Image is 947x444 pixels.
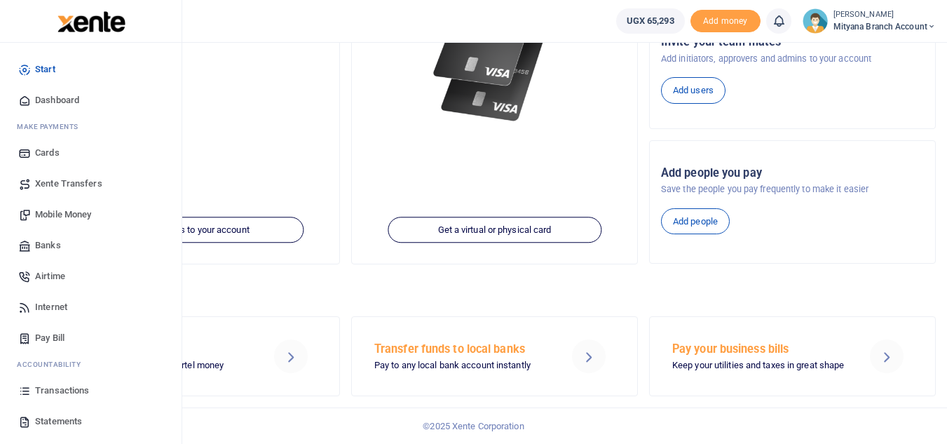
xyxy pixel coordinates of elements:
a: Add people [661,208,730,235]
a: profile-user [PERSON_NAME] Mityana Branch Account [803,8,936,34]
img: profile-user [803,8,828,34]
a: Statements [11,406,170,437]
a: Add funds to your account [90,217,304,243]
span: Airtime [35,269,65,283]
a: Cards [11,137,170,168]
span: Banks [35,238,61,253]
span: Xente Transfers [35,177,102,191]
span: Mityana Branch Account [833,20,936,33]
a: Get a virtual or physical card [388,217,601,243]
a: Pay your business bills Keep your utilities and taxes in great shape [649,316,936,396]
p: Keep your utilities and taxes in great shape [672,358,850,373]
a: Airtime [11,261,170,292]
a: Transactions [11,375,170,406]
a: Internet [11,292,170,323]
a: Xente Transfers [11,168,170,199]
a: Send Mobile Money MTN mobile money and Airtel money [53,316,340,396]
a: UGX 65,293 [616,8,685,34]
small: [PERSON_NAME] [833,9,936,21]
span: Transactions [35,384,89,398]
h4: Make a transaction [53,283,936,298]
h5: Transfer funds to local banks [374,342,552,356]
span: Add money [690,10,761,33]
li: Wallet ballance [611,8,690,34]
li: Ac [11,354,170,375]
span: ake Payments [24,121,79,132]
li: M [11,116,170,137]
p: Pay to any local bank account instantly [374,358,552,373]
a: Add money [690,15,761,25]
p: Add initiators, approvers and admins to your account [661,52,924,66]
li: Toup your wallet [690,10,761,33]
span: Cards [35,146,60,160]
a: Mobile Money [11,199,170,230]
h5: Pay your business bills [672,342,850,356]
p: Save the people you pay frequently to make it easier [661,182,924,196]
a: Add users [661,77,725,104]
a: Dashboard [11,85,170,116]
span: Statements [35,415,82,429]
a: logo-small logo-large logo-large [56,15,125,26]
span: Dashboard [35,93,79,107]
a: Start [11,54,170,85]
img: logo-large [57,11,125,32]
span: Start [35,62,55,76]
a: Banks [11,230,170,261]
a: Pay Bill [11,323,170,354]
a: Transfer funds to local banks Pay to any local bank account instantly [351,316,638,396]
span: countability [27,359,81,370]
span: UGX 65,293 [627,14,674,28]
span: Pay Bill [35,331,64,345]
h5: Add people you pay [661,166,924,180]
span: Mobile Money [35,208,91,222]
span: Internet [35,300,67,314]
